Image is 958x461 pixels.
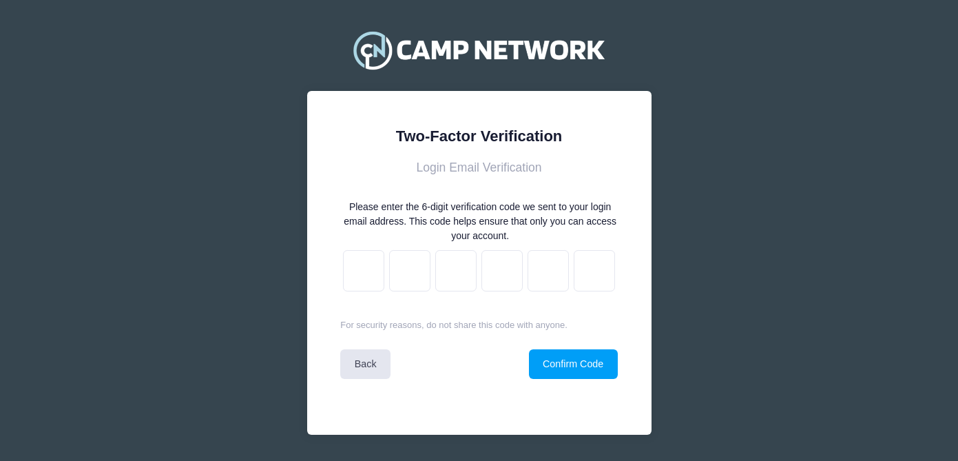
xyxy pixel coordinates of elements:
button: Confirm Code [529,349,618,379]
img: Camp Network [347,23,610,78]
h3: Login Email Verification [340,161,618,175]
div: Please enter the 6-digit verification code we sent to your login email address. This code helps e... [343,200,618,243]
div: Two-Factor Verification [340,125,618,147]
a: Back [340,349,391,379]
p: For security reasons, do not share this code with anyone. [340,318,618,332]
